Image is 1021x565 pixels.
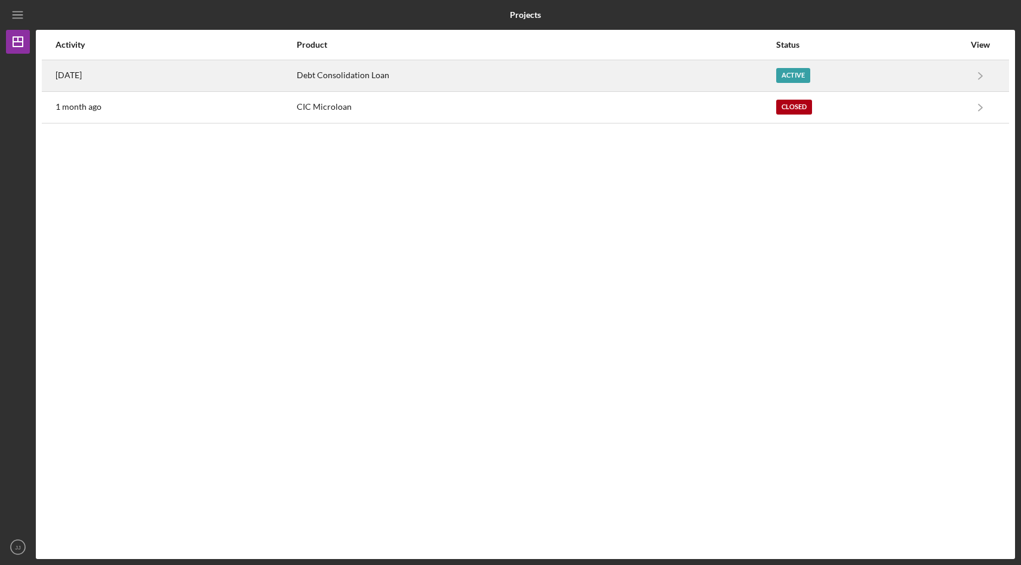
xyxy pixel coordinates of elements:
[297,92,775,122] div: CIC Microloan
[56,70,82,80] time: 2025-08-20 16:08
[56,40,296,50] div: Activity
[776,40,964,50] div: Status
[56,102,102,112] time: 2025-07-30 13:19
[965,40,995,50] div: View
[6,535,30,559] button: JJ
[15,544,21,551] text: JJ
[297,61,775,91] div: Debt Consolidation Loan
[297,40,775,50] div: Product
[776,100,812,115] div: Closed
[776,68,810,83] div: Active
[510,10,541,20] b: Projects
